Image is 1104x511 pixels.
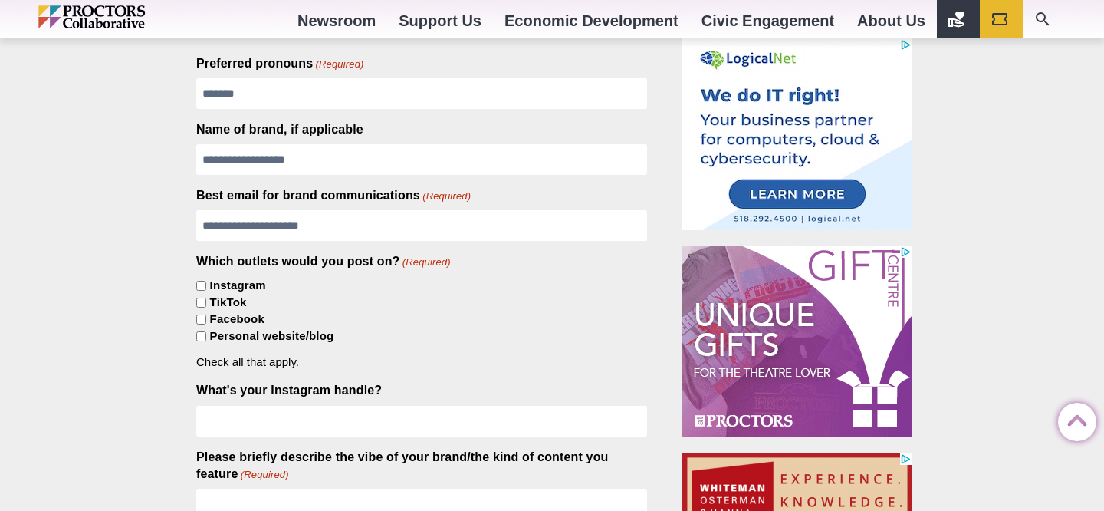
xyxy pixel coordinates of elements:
[196,253,451,270] legend: Which outlets would you post on?
[210,312,264,328] label: Facebook
[682,38,912,230] iframe: Advertisement
[196,55,364,72] label: Preferred pronouns
[196,382,382,399] label: What's your Instagram handle?
[210,328,334,345] label: Personal website/blog
[314,58,364,71] span: (Required)
[401,255,451,269] span: (Required)
[682,246,912,437] iframe: Advertisement
[422,190,472,203] span: (Required)
[239,468,289,482] span: (Required)
[1058,404,1089,434] a: Back to Top
[210,278,266,294] label: Instagram
[210,295,247,311] label: TikTok
[196,121,363,138] label: Name of brand, if applicable
[196,449,647,483] label: Please briefly describe the vibe of your brand/the kind of content you feature
[196,187,471,204] label: Best email for brand communications
[196,345,647,371] div: Check all that apply.
[38,5,211,28] img: Proctors logo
